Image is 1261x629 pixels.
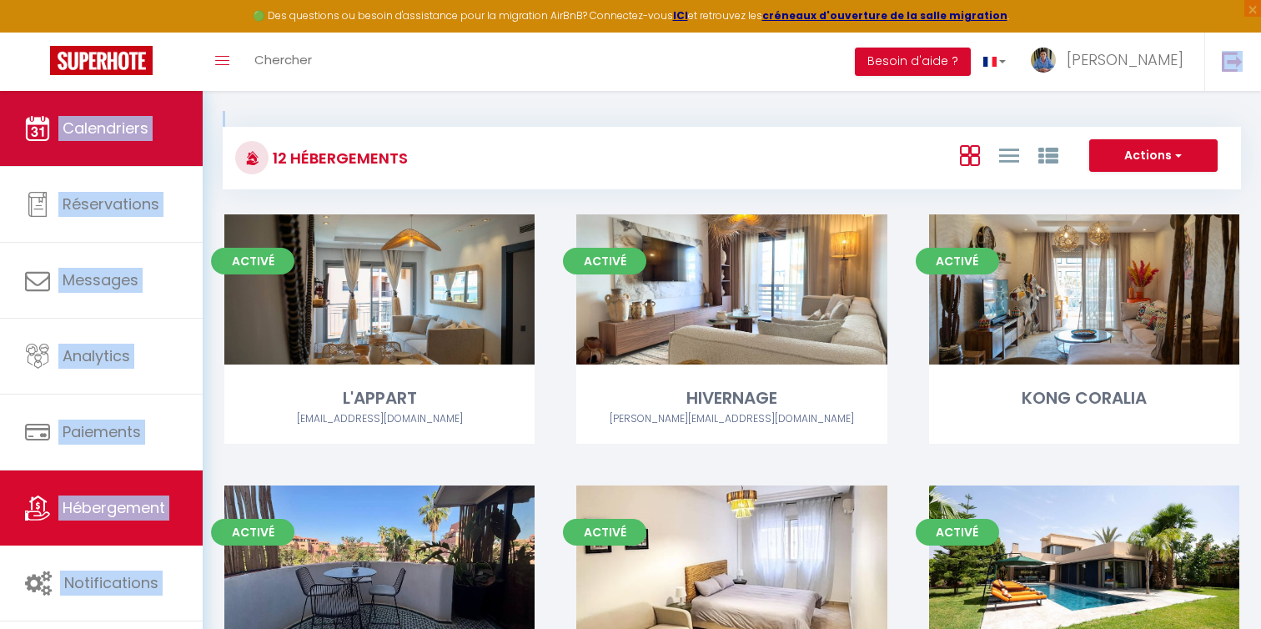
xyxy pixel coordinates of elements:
span: Hébergement [63,497,165,518]
span: Chercher [254,51,312,68]
button: Actions [1089,139,1218,173]
span: Activé [916,519,999,546]
img: ... [1031,48,1056,73]
span: Réservations [63,194,159,214]
span: Activé [563,519,646,546]
a: ... [PERSON_NAME] [1018,33,1204,91]
span: [PERSON_NAME] [1067,49,1183,70]
span: Paiements [63,421,141,442]
h3: 12 Hébergements [269,139,408,177]
img: Super Booking [50,46,153,75]
div: Airbnb [576,411,887,427]
span: Notifications [64,572,158,593]
span: Activé [916,248,999,274]
span: Activé [563,248,646,274]
img: logout [1222,51,1243,72]
span: Activé [211,248,294,274]
span: Messages [63,269,138,290]
a: créneaux d'ouverture de la salle migration [762,8,1007,23]
div: KONG CORALIA [929,385,1239,411]
span: Analytics [63,345,130,366]
div: L'APPART [224,385,535,411]
a: Vue en Liste [999,141,1019,169]
button: Besoin d'aide ? [855,48,971,76]
a: Vue par Groupe [1038,141,1058,169]
a: Chercher [242,33,324,91]
a: ICI [673,8,688,23]
span: Calendriers [63,118,148,138]
span: Activé [211,519,294,546]
div: Airbnb [224,411,535,427]
div: HIVERNAGE [576,385,887,411]
button: Ouvrir le widget de chat LiveChat [13,7,63,57]
a: Vue en Box [960,141,980,169]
